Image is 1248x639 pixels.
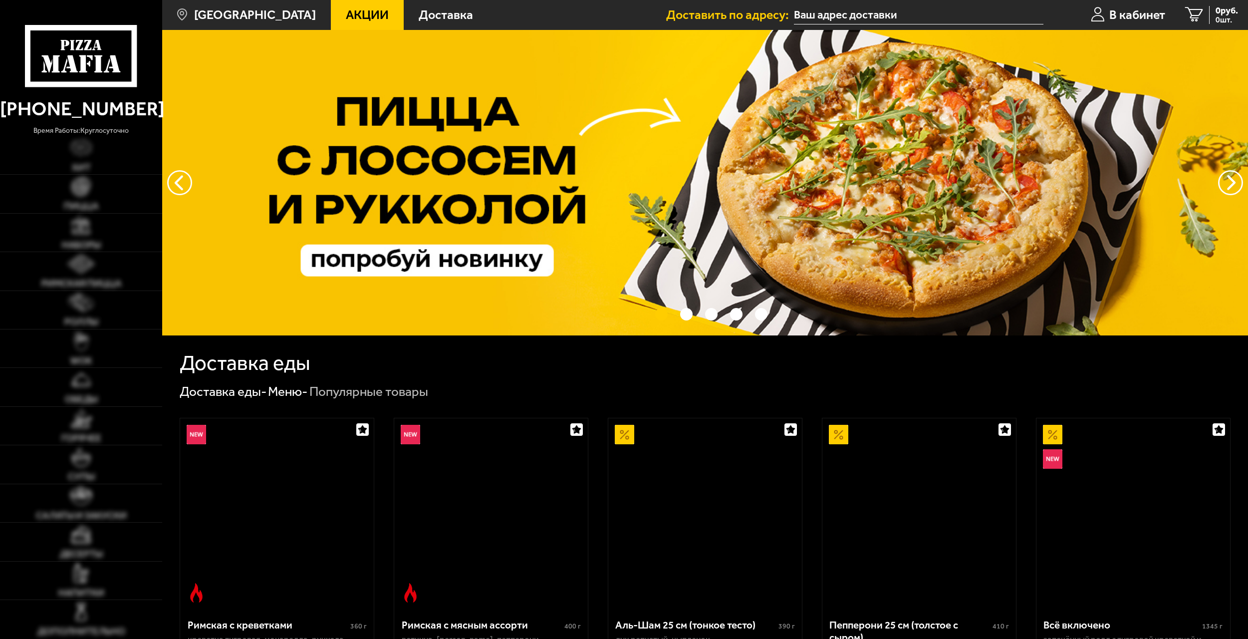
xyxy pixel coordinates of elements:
div: Аль-Шам 25 см (тонкое тесто) [615,619,775,632]
span: Пицца [64,201,98,211]
span: Обеды [65,394,98,404]
span: Дополнительно [37,627,125,636]
button: предыдущий [1218,170,1243,195]
img: Новинка [1043,449,1062,469]
span: 1345 г [1202,622,1223,631]
img: Акционный [615,425,634,444]
a: АкционныйПепперони 25 см (толстое с сыром) [822,418,1016,609]
div: Римская с мясным ассорти [402,619,562,632]
span: Салаты и закуски [36,511,127,520]
img: Новинка [401,425,420,444]
span: WOK [70,356,92,365]
button: следующий [167,170,192,195]
span: Горячее [61,433,101,443]
span: Акции [346,8,389,21]
span: Доставка [419,8,473,21]
a: Доставка еды- [180,384,266,399]
h1: Доставка еды [180,353,310,374]
span: Римская пицца [41,279,121,288]
span: Доставить по адресу: [666,8,794,21]
a: НовинкаОстрое блюдоРимская с мясным ассорти [394,418,588,609]
span: 410 г [993,622,1009,631]
div: Популярные товары [309,383,428,400]
div: Всё включено [1043,619,1200,632]
a: АкционныйНовинкаВсё включено [1036,418,1230,609]
a: НовинкаОстрое блюдоРимская с креветками [180,418,374,609]
span: [GEOGRAPHIC_DATA] [194,8,316,21]
a: АкционныйАль-Шам 25 см (тонкое тесто) [608,418,802,609]
img: Острое блюдо [187,583,206,603]
button: точки переключения [680,308,693,320]
img: Новинка [187,425,206,444]
input: Ваш адрес доставки [794,6,1043,24]
span: В кабинет [1109,8,1165,21]
img: Акционный [829,425,848,444]
div: Римская с креветками [188,619,348,632]
span: 0 шт. [1216,16,1238,24]
span: Супы [68,472,95,481]
span: Хит [72,163,91,172]
button: точки переключения [755,308,767,320]
span: Десерты [60,549,103,559]
span: 390 г [778,622,795,631]
span: 0 руб. [1216,6,1238,15]
button: точки переключения [705,308,718,320]
span: Роллы [64,317,98,326]
span: 360 г [350,622,367,631]
span: Напитки [58,588,104,598]
img: Острое блюдо [401,583,420,603]
img: Акционный [1043,425,1062,444]
button: точки переключения [730,308,743,320]
button: точки переключения [655,308,668,320]
a: Меню- [268,384,307,399]
span: Наборы [62,240,101,250]
span: 400 г [564,622,581,631]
